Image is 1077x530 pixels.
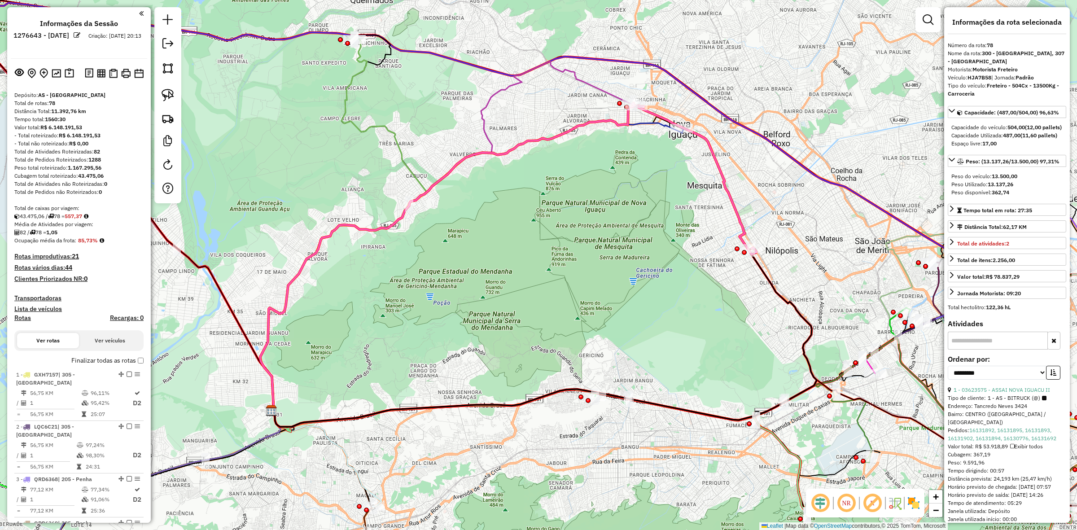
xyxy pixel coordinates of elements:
[948,320,1066,328] h4: Atividades
[948,237,1066,249] a: Total de atividades:2
[957,273,1020,281] div: Valor total:
[16,506,21,515] td: =
[71,356,144,365] label: Finalizar todas as rotas
[13,66,26,80] button: Exibir sessão original
[948,427,1056,442] a: 16131892, 16131895, 16131893, 16131902, 16131894, 16130776, 16131692
[963,207,1032,214] span: Tempo total em rota: 27:35
[1020,132,1057,139] strong: (11,60 pallets)
[159,35,177,55] a: Exportar sessão
[162,112,174,125] img: Criar rota
[38,66,50,80] button: Adicionar Atividades
[1010,443,1043,450] span: Exibir todos
[135,424,140,429] em: Opções
[14,314,31,322] a: Rotas
[127,520,132,526] em: Finalizar rota
[948,442,1066,451] div: Valor total: R$ 53.918,89
[16,520,92,526] span: 4 -
[1007,124,1025,131] strong: 504,00
[954,386,1050,393] a: 1 - 03623575 - ASSAI NOVA IGUACU II
[90,506,132,515] td: 25:36
[21,497,26,502] i: Total de Atividades
[836,492,857,514] span: Ocultar NR
[784,523,786,529] span: |
[139,8,144,18] a: Clique aqui para minimizar o painel
[16,494,21,505] td: /
[85,32,145,40] div: Criação: [DATE] 20:13
[46,229,57,236] strong: 1,05
[100,238,104,243] em: Média calculada utilizando a maior ocupação (%Peso ou %Cubagem) de cada rota da sessão. Rotas cro...
[951,140,1063,148] div: Espaço livre:
[14,107,144,115] div: Distância Total:
[127,372,132,377] em: Finalizar rota
[94,148,100,155] strong: 82
[948,18,1066,26] h4: Informações da rota selecionada
[14,148,144,156] div: Total de Atividades Roteirizadas:
[986,304,1011,311] strong: 122,36 hL
[78,172,104,179] strong: 43.475,06
[21,487,26,492] i: Distância Total
[1025,124,1062,131] strong: (12,00 pallets)
[17,333,79,348] button: Ver rotas
[69,140,88,147] strong: R$ 0,00
[14,253,144,260] h4: Rotas improdutivas:
[26,66,38,80] button: Centralizar mapa no depósito ou ponto de apoio
[991,74,1034,81] span: | Jornada:
[135,487,140,492] i: Rota otimizada
[14,214,20,219] i: Cubagem total roteirizado
[988,394,1046,402] span: 1 - AS - BITRUCK (@)
[948,254,1066,266] a: Total de itens:2.256,00
[964,109,1059,116] span: Capacidade: (487,00/504,00) 96,63%
[14,237,76,244] span: Ocupação média da frota:
[888,496,902,510] img: Fluxo de ruas
[929,504,942,517] a: Zoom out
[933,504,939,516] span: −
[127,476,132,482] em: Finalizar rota
[119,67,132,80] button: Imprimir Rotas
[948,66,1066,74] div: Motorista:
[99,188,102,195] strong: 0
[948,50,1064,65] strong: 300 - [GEOGRAPHIC_DATA], 307 - [GEOGRAPHIC_DATA]
[82,508,86,513] i: Tempo total em rota
[14,294,144,302] h4: Transportadoras
[951,173,1017,180] span: Peso do veículo:
[948,49,1066,66] div: Nome da rota:
[82,390,88,396] i: % de utilização do peso
[948,410,1066,426] div: Bairro: CENTRO ([GEOGRAPHIC_DATA] / [GEOGRAPHIC_DATA])
[82,412,86,417] i: Tempo total em rota
[987,42,993,48] strong: 78
[16,450,21,461] td: /
[21,400,26,406] i: Total de Atividades
[14,156,144,164] div: Total de Pedidos Roteirizados:
[966,158,1059,165] span: Peso: (13.137,26/13.500,00) 97,31%
[77,453,83,458] i: % de utilização da cubagem
[72,252,79,260] strong: 21
[40,124,82,131] strong: R$ 6.148.191,53
[948,106,1066,118] a: Capacidade: (487,00/504,00) 96,63%
[90,494,132,505] td: 91,06%
[1003,132,1020,139] strong: 487,00
[948,155,1066,167] a: Peso: (13.137,26/13.500,00) 97,31%
[948,41,1066,49] div: Número da rota:
[14,99,144,107] div: Total de rotas:
[862,492,883,514] span: Exibir rótulo
[30,398,81,409] td: 1
[1016,74,1034,81] strong: Padrão
[986,273,1020,280] strong: R$ 78.837,29
[13,31,69,39] h6: 1276643 - [DATE]
[30,389,81,398] td: 56,75 KM
[948,507,1066,515] div: Janela utilizada: Depósito
[30,230,35,235] i: Total de rotas
[993,257,1015,263] strong: 2.256,00
[14,140,144,148] div: - Total não roteirizado:
[34,371,58,378] span: GXH7157
[14,164,144,172] div: Peso total roteirizado:
[159,11,177,31] a: Nova sessão e pesquisa
[948,120,1066,151] div: Capacidade: (487,00/504,00) 96,63%
[957,289,1021,298] div: Jornada Motorista: 09:20
[14,180,144,188] div: Total de Atividades não Roteirizadas:
[919,11,937,29] a: Exibir filtros
[124,450,141,460] p: D2
[948,270,1066,282] a: Valor total:R$ 78.837,29
[810,492,831,514] span: Ocultar deslocamento
[78,237,98,244] strong: 85,73%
